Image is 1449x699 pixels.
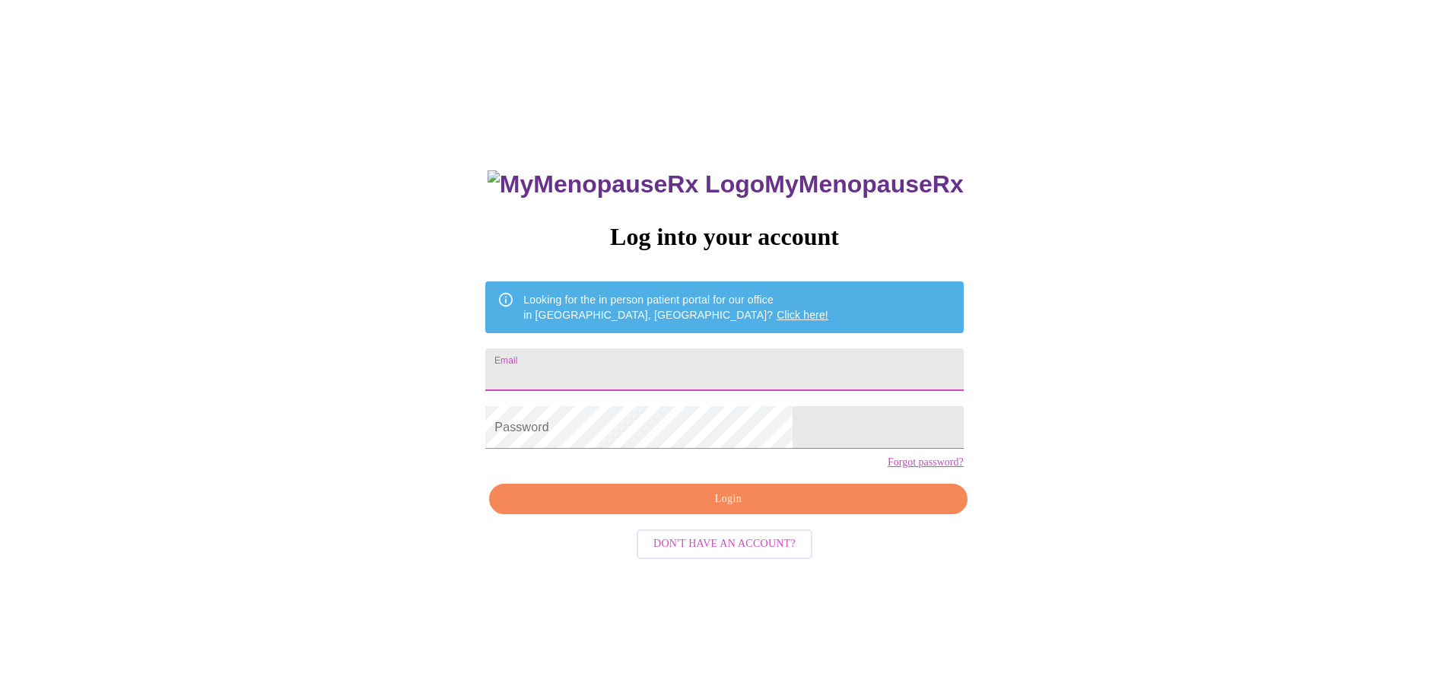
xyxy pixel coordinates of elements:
button: Login [489,484,967,515]
span: Don't have an account? [653,535,796,554]
h3: MyMenopauseRx [488,170,964,199]
h3: Log into your account [485,223,963,251]
img: MyMenopauseRx Logo [488,170,764,199]
span: Login [507,490,949,509]
a: Click here! [777,309,828,321]
button: Don't have an account? [637,529,812,559]
div: Looking for the in person patient portal for our office in [GEOGRAPHIC_DATA], [GEOGRAPHIC_DATA]? [523,286,828,329]
a: Forgot password? [888,456,964,469]
a: Don't have an account? [633,536,816,549]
